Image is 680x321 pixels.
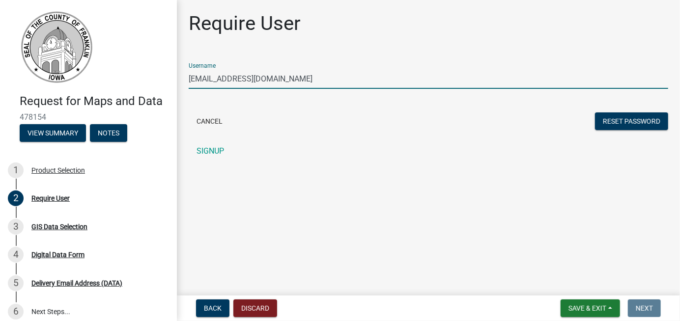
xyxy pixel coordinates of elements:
[8,275,24,291] div: 5
[8,304,24,320] div: 6
[189,141,668,161] a: SIGNUP
[31,167,85,174] div: Product Selection
[20,124,86,142] button: View Summary
[561,299,620,317] button: Save & Exit
[204,304,222,312] span: Back
[8,219,24,235] div: 3
[20,130,86,137] wm-modal-confirm: Summary
[636,304,653,312] span: Next
[8,247,24,263] div: 4
[8,190,24,206] div: 2
[90,130,127,137] wm-modal-confirm: Notes
[196,299,229,317] button: Back
[20,94,169,108] h4: Request for Maps and Data
[233,299,277,317] button: Discard
[90,124,127,142] button: Notes
[595,112,668,130] button: Reset Password
[189,112,230,130] button: Cancel
[31,280,122,287] div: Delivery Email Address (DATA)
[189,12,301,35] h1: Require User
[20,10,93,84] img: Franklin County, Iowa
[568,304,606,312] span: Save & Exit
[8,162,24,178] div: 1
[20,112,157,122] span: 478154
[31,223,87,230] div: GIS Data Selection
[31,195,70,202] div: Require User
[31,251,85,258] div: Digital Data Form
[628,299,661,317] button: Next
